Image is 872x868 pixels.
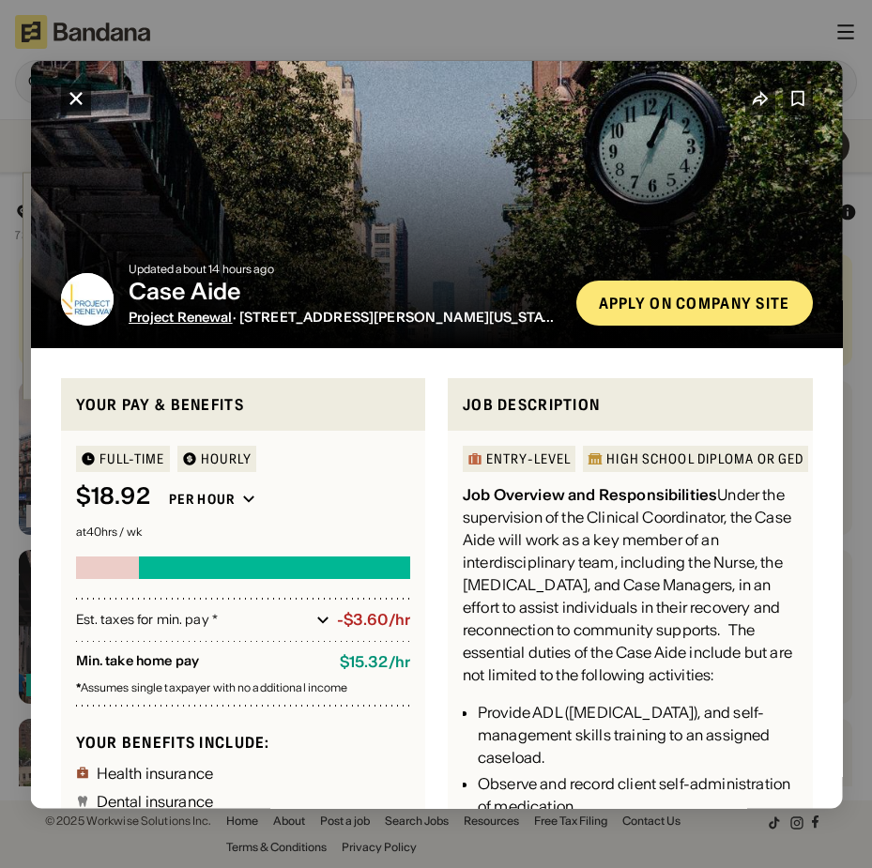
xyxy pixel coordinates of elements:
[128,308,232,325] a: Project Renewal
[606,452,803,465] div: High School Diploma or GED
[128,263,560,274] div: Updated about 14 hours ago
[75,653,324,671] div: Min. take home pay
[463,485,717,504] div: Job Overview and Responsibilities
[96,793,213,808] div: Dental insurance
[60,272,113,325] img: Project Renewal logo
[75,526,410,538] div: at 40 hrs / wk
[486,452,571,465] div: Entry-Level
[96,765,213,780] div: Health insurance
[339,653,409,671] div: $ 15.32 / hr
[99,452,164,465] div: Full-time
[75,610,308,629] div: Est. taxes for min. pay *
[598,295,789,310] div: Apply on company site
[478,701,798,769] div: Provide ADL ([MEDICAL_DATA]), and self-management skills training to an assigned caseload.
[128,278,560,305] div: Case Aide
[75,682,410,693] div: Assumes single taxpayer with no additional income
[128,309,560,325] div: · [STREET_ADDRESS][PERSON_NAME][US_STATE]
[75,483,149,510] div: $ 18.92
[168,491,234,508] div: Per hour
[463,483,798,686] div: Under the supervision of the Clinical Coordinator, the Case Aide will work as a key member of an ...
[478,772,798,817] div: Observe and record client self-administration of medication.
[75,392,410,416] div: Your pay & benefits
[200,452,252,465] div: HOURLY
[463,392,798,416] div: Job Description
[75,732,410,752] div: Your benefits include:
[336,611,409,629] div: -$3.60/hr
